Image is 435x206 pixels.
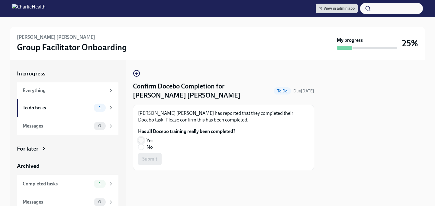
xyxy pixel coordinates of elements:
p: [PERSON_NAME] [PERSON_NAME] has reported that they completed their Docebo task. Please confirm th... [138,110,309,123]
label: Has all Docebo training really been completed? [138,128,235,135]
a: Everything [17,82,118,99]
a: For later [17,145,118,153]
span: View in admin app [319,5,355,12]
h3: Group Facilitator Onboarding [17,42,127,53]
span: October 9th, 2025 10:00 [293,88,314,94]
div: Messages [23,123,91,129]
span: Due [293,88,314,94]
span: To Do [274,89,291,93]
span: 1 [95,105,104,110]
div: Everything [23,87,106,94]
a: Archived [17,162,118,170]
div: Completed tasks [23,181,91,187]
h3: 25% [402,38,418,49]
strong: [DATE] [301,88,314,94]
span: 0 [95,200,105,204]
strong: My progress [337,37,363,44]
a: To do tasks1 [17,99,118,117]
a: View in admin app [316,4,358,13]
img: CharlieHealth [12,4,46,13]
span: No [147,144,153,151]
div: To do tasks [23,105,91,111]
a: Messages0 [17,117,118,135]
a: Completed tasks1 [17,175,118,193]
a: In progress [17,70,118,78]
span: 1 [95,181,104,186]
div: For later [17,145,38,153]
span: Yes [147,137,153,144]
h4: Confirm Docebo Completion for [PERSON_NAME] [PERSON_NAME] [133,82,271,100]
span: 0 [95,124,105,128]
h6: [PERSON_NAME] [PERSON_NAME] [17,34,95,41]
div: Messages [23,199,91,205]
